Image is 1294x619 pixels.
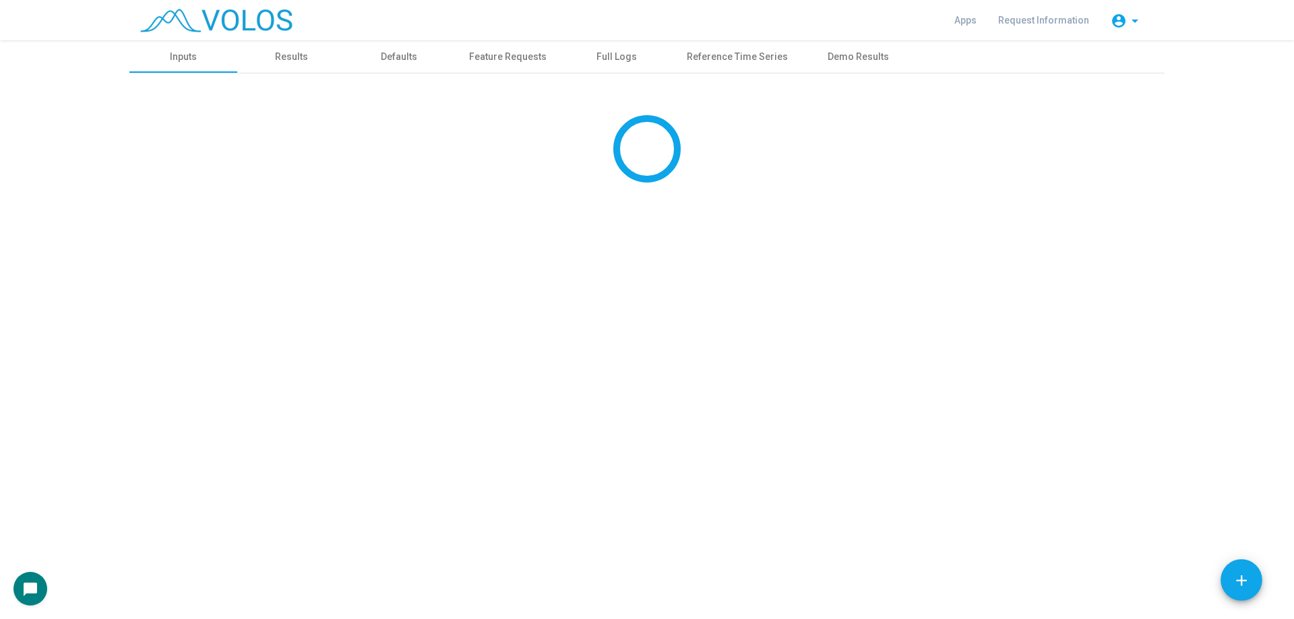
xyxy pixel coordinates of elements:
a: Request Information [987,8,1100,32]
div: Reference Time Series [687,50,788,64]
mat-icon: account_circle [1111,13,1127,29]
mat-icon: chat_bubble [22,581,38,597]
span: Request Information [998,15,1089,26]
div: Full Logs [596,50,637,64]
span: Apps [954,15,977,26]
div: Defaults [381,50,417,64]
div: Demo Results [828,50,889,64]
div: Inputs [170,50,197,64]
div: Feature Requests [469,50,547,64]
a: Apps [944,8,987,32]
button: Add icon [1221,559,1262,601]
mat-icon: add [1233,572,1250,589]
div: Results [275,50,308,64]
mat-icon: arrow_drop_down [1127,13,1143,29]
